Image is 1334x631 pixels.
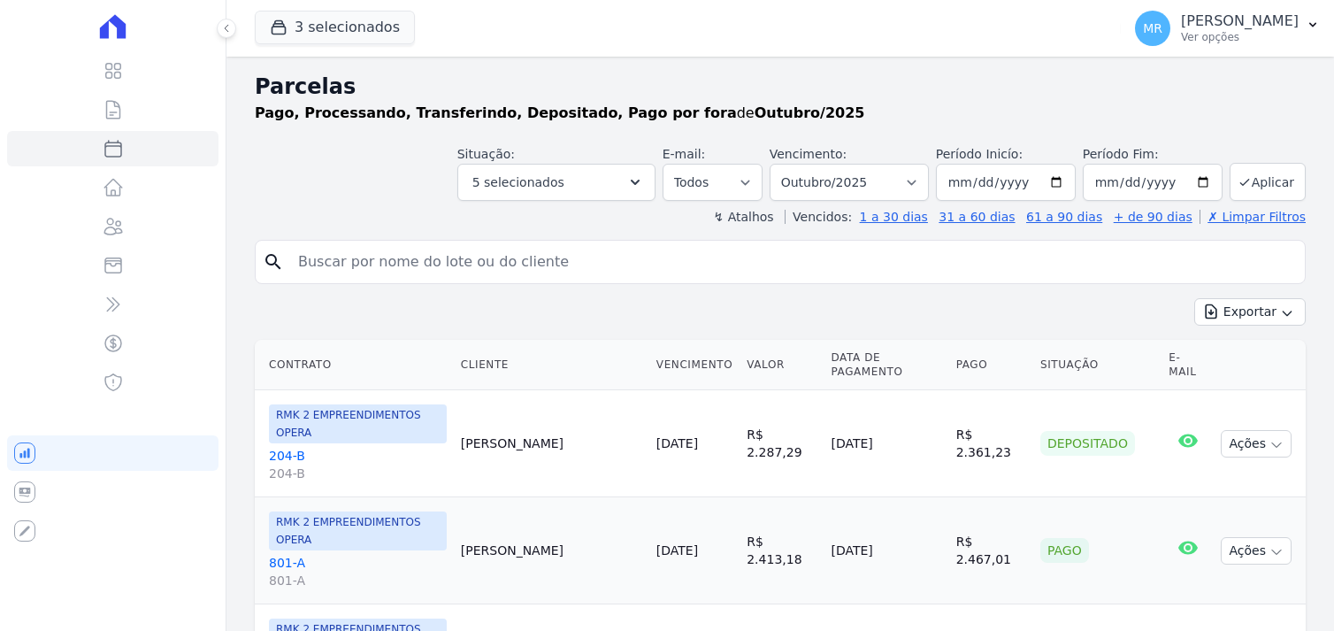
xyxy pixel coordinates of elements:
span: 5 selecionados [472,172,564,193]
a: ✗ Limpar Filtros [1200,210,1306,224]
button: Ações [1221,430,1292,458]
td: R$ 2.467,01 [949,497,1033,604]
label: Período Inicío: [936,147,1023,161]
span: MR [1143,22,1162,35]
div: Pago [1040,538,1089,563]
i: search [263,251,284,273]
td: R$ 2.287,29 [740,390,824,497]
label: E-mail: [663,147,706,161]
th: Vencimento [649,340,740,390]
th: Data de Pagamento [824,340,948,390]
a: [DATE] [656,543,698,558]
td: [PERSON_NAME] [454,390,649,497]
label: Período Fim: [1083,145,1223,164]
th: Pago [949,340,1033,390]
input: Buscar por nome do lote ou do cliente [287,244,1298,280]
label: ↯ Atalhos [713,210,773,224]
th: Contrato [255,340,454,390]
button: Exportar [1194,298,1306,326]
span: 204-B [269,465,447,482]
button: 3 selecionados [255,11,415,44]
button: Ações [1221,537,1292,565]
strong: Outubro/2025 [755,104,865,121]
span: RMK 2 EMPREENDIMENTOS OPERA [269,512,447,550]
td: [DATE] [824,390,948,497]
a: + de 90 dias [1114,210,1192,224]
p: Ver opções [1181,30,1299,44]
a: 204-B204-B [269,447,447,482]
td: [DATE] [824,497,948,604]
strong: Pago, Processando, Transferindo, Depositado, Pago por fora [255,104,737,121]
th: Situação [1033,340,1161,390]
label: Vencidos: [785,210,852,224]
a: 1 a 30 dias [860,210,928,224]
button: MR [PERSON_NAME] Ver opções [1121,4,1334,53]
td: R$ 2.413,18 [740,497,824,604]
td: [PERSON_NAME] [454,497,649,604]
label: Situação: [457,147,515,161]
label: Vencimento: [770,147,847,161]
th: Cliente [454,340,649,390]
a: [DATE] [656,436,698,450]
span: RMK 2 EMPREENDIMENTOS OPERA [269,404,447,443]
th: E-mail [1161,340,1214,390]
p: de [255,103,864,124]
h2: Parcelas [255,71,1306,103]
div: Depositado [1040,431,1135,456]
a: 61 a 90 dias [1026,210,1102,224]
button: Aplicar [1230,163,1306,201]
button: 5 selecionados [457,164,655,201]
a: 801-A801-A [269,554,447,589]
td: R$ 2.361,23 [949,390,1033,497]
a: 31 a 60 dias [939,210,1015,224]
th: Valor [740,340,824,390]
span: 801-A [269,572,447,589]
p: [PERSON_NAME] [1181,12,1299,30]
